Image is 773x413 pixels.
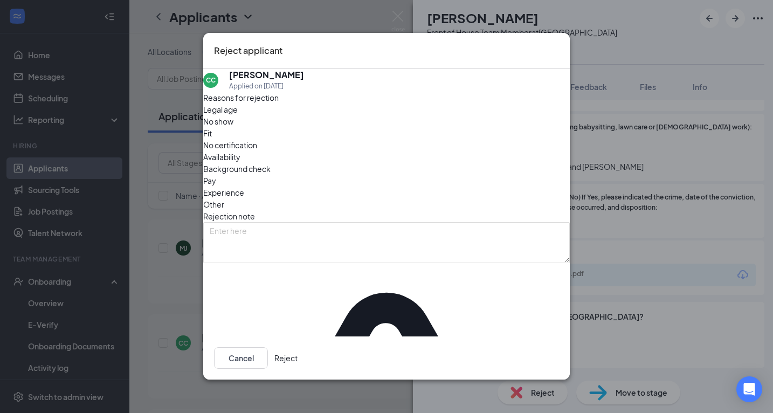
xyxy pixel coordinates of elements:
h5: [PERSON_NAME] [229,69,304,81]
span: Experience [203,187,244,198]
button: Reject [274,348,298,369]
span: Fit [203,127,212,139]
span: Reasons for rejection [203,93,279,102]
div: CC [206,76,216,85]
span: Legal age [203,104,238,115]
span: No show [203,115,233,127]
span: Availability [203,151,240,163]
h3: Reject applicant [214,44,282,58]
div: Open Intercom Messenger [736,376,762,402]
span: Other [203,198,224,210]
span: Pay [203,175,216,187]
span: Rejection note [203,211,255,221]
button: Cancel [214,348,268,369]
span: Background check [203,163,271,175]
div: Applied on [DATE] [229,81,304,92]
span: No certification [203,139,257,151]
